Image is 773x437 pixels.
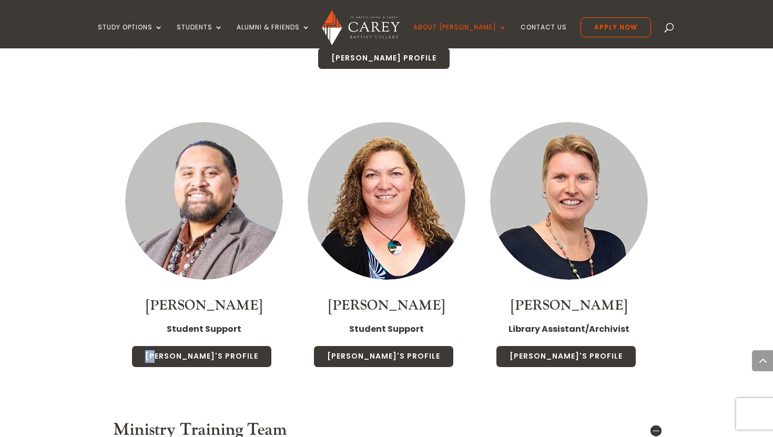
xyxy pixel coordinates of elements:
[413,24,507,48] a: About [PERSON_NAME]
[521,24,567,48] a: Contact Us
[167,323,241,335] strong: Student Support
[490,122,648,280] img: Anna Tovey_300x300
[146,297,262,314] a: [PERSON_NAME]
[496,345,636,368] a: [PERSON_NAME]'s Profile
[308,122,465,280] img: Staff Thumbnail - Denise Tims
[318,47,450,69] a: [PERSON_NAME] Profile
[328,297,445,314] a: [PERSON_NAME]
[322,10,399,45] img: Carey Baptist College
[98,24,163,48] a: Study Options
[349,323,424,335] strong: Student Support
[131,345,272,368] a: [PERSON_NAME]'s Profile
[581,17,651,37] a: Apply Now
[508,323,629,335] strong: Library Assistant/Archivist
[511,297,627,314] a: [PERSON_NAME]
[237,24,310,48] a: Alumni & Friends
[177,24,223,48] a: Students
[125,122,283,280] img: Jarrahmal Tanielu_300x300
[313,345,454,368] a: [PERSON_NAME]'s Profile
